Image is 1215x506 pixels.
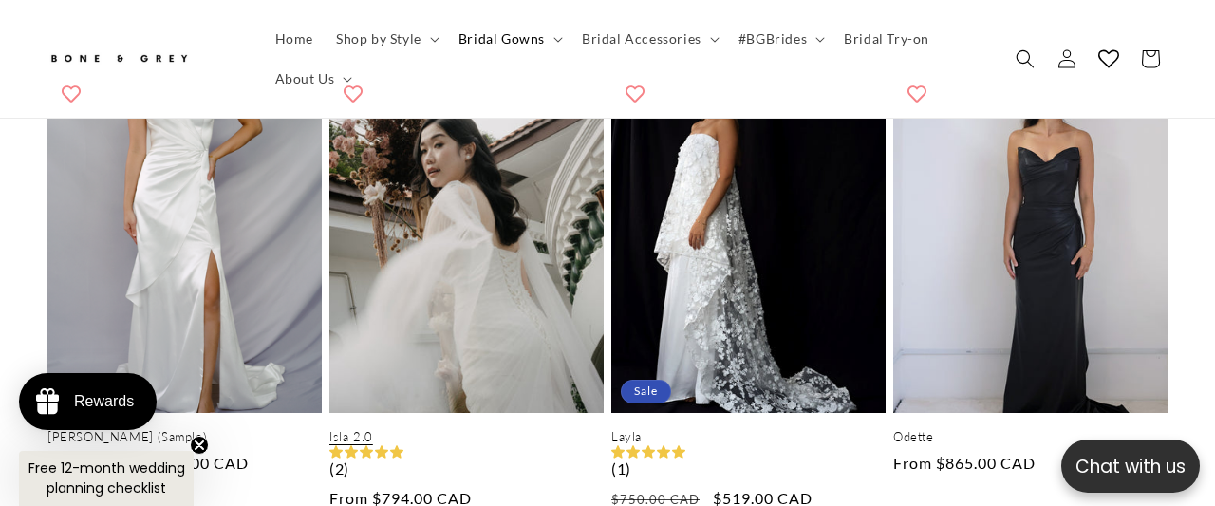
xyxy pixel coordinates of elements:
div: Free 12-month wedding planning checklistClose teaser [19,451,194,506]
div: Rewards [74,393,134,410]
img: Bone and Grey Bridal [47,44,190,75]
a: Bridal Try-on [832,19,941,59]
button: Add to wishlist [52,75,90,113]
span: #BGBrides [738,30,807,47]
summary: #BGBrides [727,19,832,59]
summary: Bridal Accessories [570,19,727,59]
a: Bone and Grey Bridal [41,36,245,82]
summary: Search [1004,38,1046,80]
a: Odette [893,429,1168,445]
summary: Bridal Gowns [447,19,570,59]
button: Close teaser [190,436,209,455]
span: Bridal Accessories [582,30,701,47]
button: Add to wishlist [898,75,936,113]
summary: Shop by Style [325,19,447,59]
a: Isla 2.0 [329,429,604,445]
button: Add to wishlist [334,75,372,113]
a: Layla [611,429,886,445]
span: Home [275,30,313,47]
span: Bridal Try-on [844,30,929,47]
summary: About Us [264,59,361,99]
span: Shop by Style [336,30,421,47]
span: Free 12-month wedding planning checklist [28,459,185,497]
button: Add to wishlist [616,75,654,113]
button: Open chatbox [1061,440,1200,493]
span: Bridal Gowns [458,30,545,47]
p: Chat with us [1061,453,1200,480]
span: About Us [275,70,335,87]
a: Home [264,19,325,59]
a: [PERSON_NAME] (Sample) [47,429,322,445]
